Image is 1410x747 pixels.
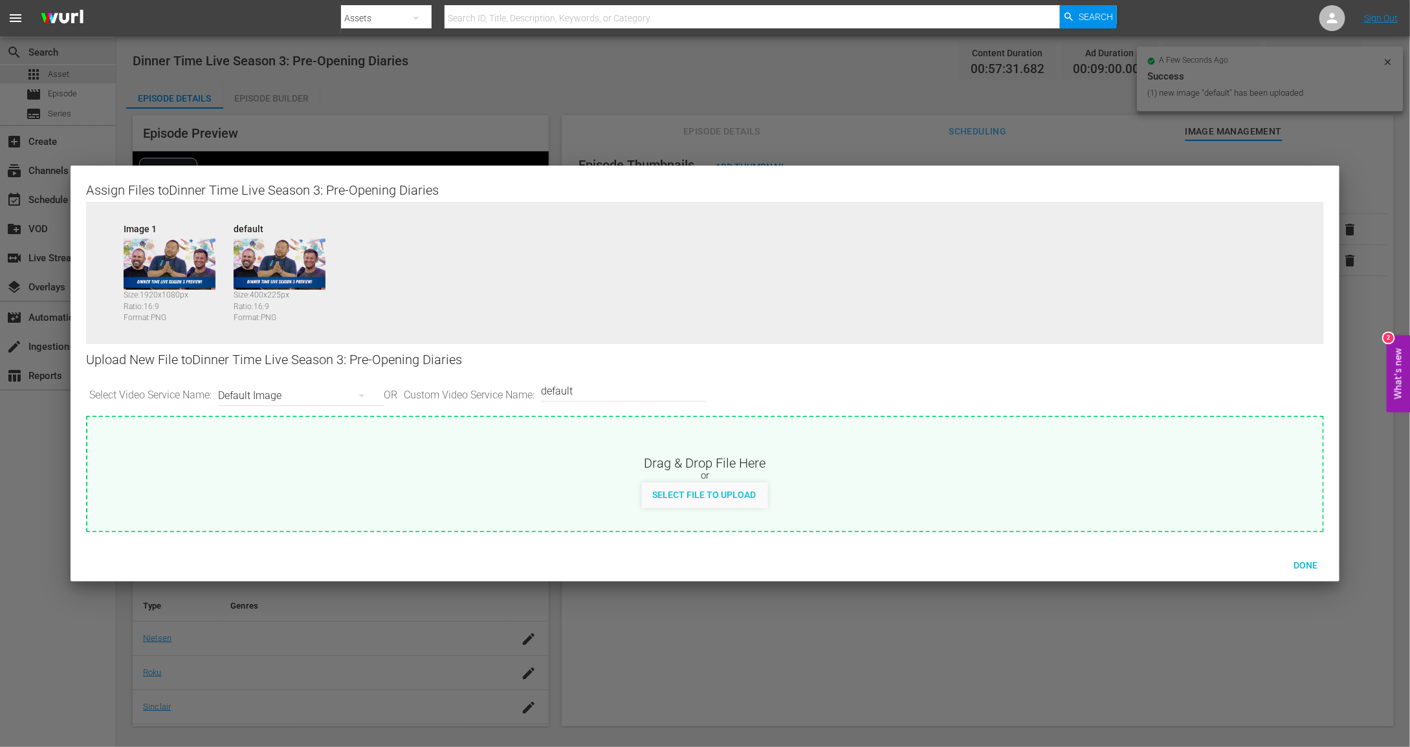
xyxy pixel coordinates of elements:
[8,10,23,26] span: menu
[31,3,93,34] img: ans4CAIJ8jUAAAAAAAAAAAAAAAAAAAAAAAAgQb4GAAAAAAAAAAAAAAAAAAAAAAAAJMjXAAAAAAAAAAAAAAAAAAAAAAAAgAT5G...
[87,454,1323,470] div: Drag & Drop File Here
[1364,13,1398,23] a: Sign Out
[1060,5,1117,28] button: Search
[86,344,1324,376] div: Upload New File to Dinner Time Live Season 3: Pre-Opening Diaries
[1284,560,1328,570] span: Done
[124,239,215,290] img: MDTV_DCS_586_Art.png
[1383,332,1394,343] div: 2
[124,290,227,317] div: Size: 1920 x 1080 px Ratio: 16:9 Format: PNG
[234,222,337,232] div: default
[401,388,538,403] span: Custom Video Service Name:
[1387,335,1410,412] button: Open Feedback Widget
[234,239,325,290] img: 89117767-default_v1.png
[218,378,377,414] div: Default Image
[87,470,1323,482] div: or
[86,388,215,403] span: Select Video Service Name:
[1277,553,1334,576] button: Done
[1079,5,1113,28] span: Search
[380,388,401,403] span: OR
[642,482,766,506] button: Select File to Upload
[642,490,766,500] span: Select File to Upload
[86,181,1324,197] div: Assign Files to Dinner Time Live Season 3: Pre-Opening Diaries
[124,222,227,232] div: Image 1
[234,290,337,317] div: Size: 400 x 225 px Ratio: 16:9 Format: PNG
